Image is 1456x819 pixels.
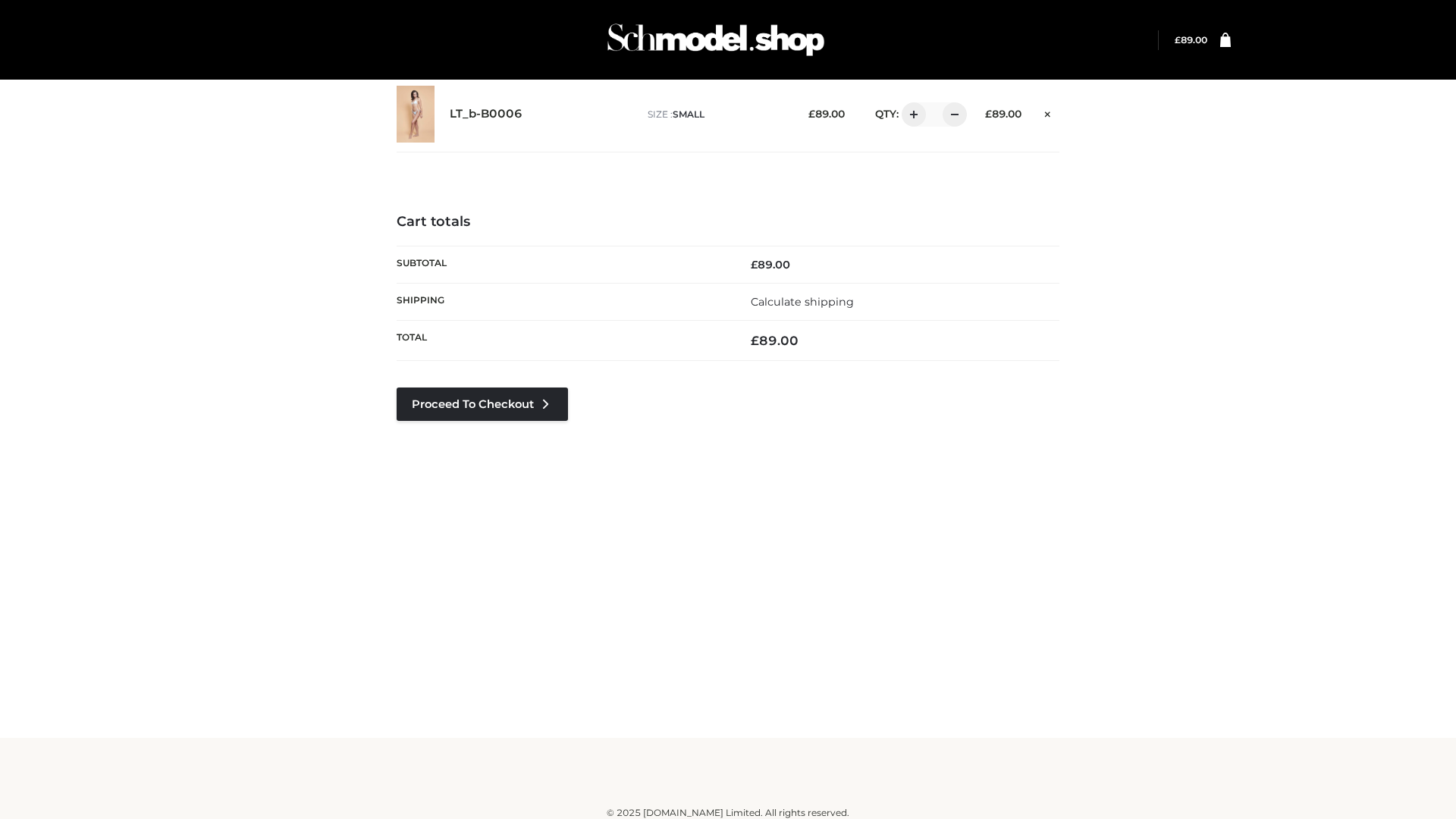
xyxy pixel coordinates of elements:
span: £ [751,258,758,271]
h4: Cart totals [397,214,1059,231]
span: £ [985,108,992,120]
p: size : [648,108,785,121]
span: SMALL [673,108,704,120]
span: £ [808,108,815,120]
span: £ [751,333,759,348]
a: Proceed to Checkout [397,388,568,421]
img: Schmodel Admin 964 [602,10,830,70]
bdi: 89.00 [1175,34,1207,45]
th: Subtotal [397,246,728,283]
div: QTY: [860,102,962,127]
a: LT_b-B0006 [450,107,522,121]
bdi: 89.00 [751,333,799,348]
span: £ [1175,34,1181,45]
a: Remove this item [1037,102,1059,122]
th: Shipping [397,283,728,320]
a: £89.00 [1175,34,1207,45]
bdi: 89.00 [751,258,790,271]
a: Calculate shipping [751,295,854,309]
th: Total [397,321,728,361]
bdi: 89.00 [985,108,1021,120]
bdi: 89.00 [808,108,845,120]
